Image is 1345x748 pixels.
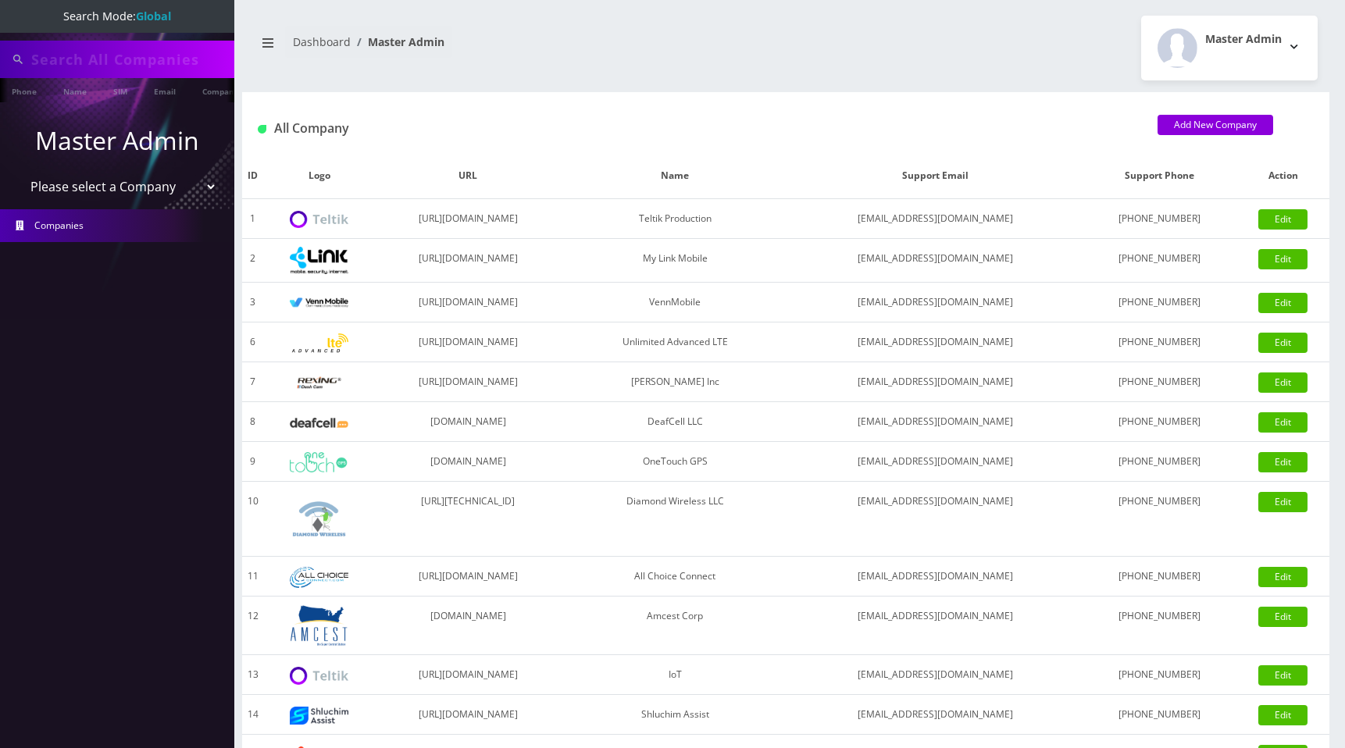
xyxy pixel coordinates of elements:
[1082,695,1236,735] td: [PHONE_NUMBER]
[290,297,348,308] img: VennMobile
[34,219,84,232] span: Companies
[562,442,789,482] td: OneTouch GPS
[105,78,135,102] a: SIM
[374,482,562,557] td: [URL][TECHNICAL_ID]
[63,9,171,23] span: Search Mode:
[1258,293,1308,313] a: Edit
[374,322,562,362] td: [URL][DOMAIN_NAME]
[562,695,789,735] td: Shluchim Assist
[789,442,1082,482] td: [EMAIL_ADDRESS][DOMAIN_NAME]
[1082,557,1236,597] td: [PHONE_NUMBER]
[374,557,562,597] td: [URL][DOMAIN_NAME]
[1082,199,1236,239] td: [PHONE_NUMBER]
[194,78,247,102] a: Company
[562,655,789,695] td: IoT
[374,597,562,655] td: [DOMAIN_NAME]
[1082,362,1236,402] td: [PHONE_NUMBER]
[258,125,266,134] img: All Company
[290,452,348,472] img: OneTouch GPS
[1258,372,1308,393] a: Edit
[264,153,375,199] th: Logo
[242,442,264,482] td: 9
[562,283,789,322] td: VennMobile
[242,322,264,362] td: 6
[1258,209,1308,230] a: Edit
[290,707,348,725] img: Shluchim Assist
[562,362,789,402] td: [PERSON_NAME] Inc
[1205,33,1282,46] h2: Master Admin
[290,604,348,646] img: Amcest Corp
[290,247,348,274] img: My Link Mobile
[562,239,789,283] td: My Link Mobile
[562,199,789,239] td: Teltik Production
[1258,249,1308,269] a: Edit
[351,34,444,50] li: Master Admin
[1082,597,1236,655] td: [PHONE_NUMBER]
[789,239,1082,283] td: [EMAIL_ADDRESS][DOMAIN_NAME]
[1258,452,1308,472] a: Edit
[374,283,562,322] td: [URL][DOMAIN_NAME]
[374,239,562,283] td: [URL][DOMAIN_NAME]
[242,362,264,402] td: 7
[254,26,774,70] nav: breadcrumb
[290,376,348,390] img: Rexing Inc
[1258,567,1308,587] a: Edit
[562,482,789,557] td: Diamond Wireless LLC
[789,362,1082,402] td: [EMAIL_ADDRESS][DOMAIN_NAME]
[789,695,1082,735] td: [EMAIL_ADDRESS][DOMAIN_NAME]
[1258,333,1308,353] a: Edit
[1082,283,1236,322] td: [PHONE_NUMBER]
[242,655,264,695] td: 13
[374,695,562,735] td: [URL][DOMAIN_NAME]
[562,153,789,199] th: Name
[1258,665,1308,686] a: Edit
[374,402,562,442] td: [DOMAIN_NAME]
[1258,607,1308,627] a: Edit
[293,34,351,49] a: Dashboard
[1082,442,1236,482] td: [PHONE_NUMBER]
[146,78,184,102] a: Email
[562,557,789,597] td: All Choice Connect
[1082,153,1236,199] th: Support Phone
[789,597,1082,655] td: [EMAIL_ADDRESS][DOMAIN_NAME]
[242,557,264,597] td: 11
[136,9,171,23] strong: Global
[242,239,264,283] td: 2
[789,402,1082,442] td: [EMAIL_ADDRESS][DOMAIN_NAME]
[242,482,264,557] td: 10
[1082,322,1236,362] td: [PHONE_NUMBER]
[242,597,264,655] td: 12
[1082,482,1236,557] td: [PHONE_NUMBER]
[258,121,1134,136] h1: All Company
[562,597,789,655] td: Amcest Corp
[789,153,1082,199] th: Support Email
[789,557,1082,597] td: [EMAIL_ADDRESS][DOMAIN_NAME]
[1141,16,1318,80] button: Master Admin
[242,283,264,322] td: 3
[1158,115,1273,135] a: Add New Company
[31,45,230,74] input: Search All Companies
[374,362,562,402] td: [URL][DOMAIN_NAME]
[1236,153,1329,199] th: Action
[242,153,264,199] th: ID
[1082,655,1236,695] td: [PHONE_NUMBER]
[789,199,1082,239] td: [EMAIL_ADDRESS][DOMAIN_NAME]
[562,322,789,362] td: Unlimited Advanced LTE
[1258,492,1308,512] a: Edit
[290,333,348,353] img: Unlimited Advanced LTE
[789,322,1082,362] td: [EMAIL_ADDRESS][DOMAIN_NAME]
[290,211,348,229] img: Teltik Production
[1258,412,1308,433] a: Edit
[562,402,789,442] td: DeafCell LLC
[290,418,348,428] img: DeafCell LLC
[789,283,1082,322] td: [EMAIL_ADDRESS][DOMAIN_NAME]
[374,655,562,695] td: [URL][DOMAIN_NAME]
[55,78,95,102] a: Name
[374,153,562,199] th: URL
[789,655,1082,695] td: [EMAIL_ADDRESS][DOMAIN_NAME]
[242,199,264,239] td: 1
[374,442,562,482] td: [DOMAIN_NAME]
[789,482,1082,557] td: [EMAIL_ADDRESS][DOMAIN_NAME]
[4,78,45,102] a: Phone
[1082,402,1236,442] td: [PHONE_NUMBER]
